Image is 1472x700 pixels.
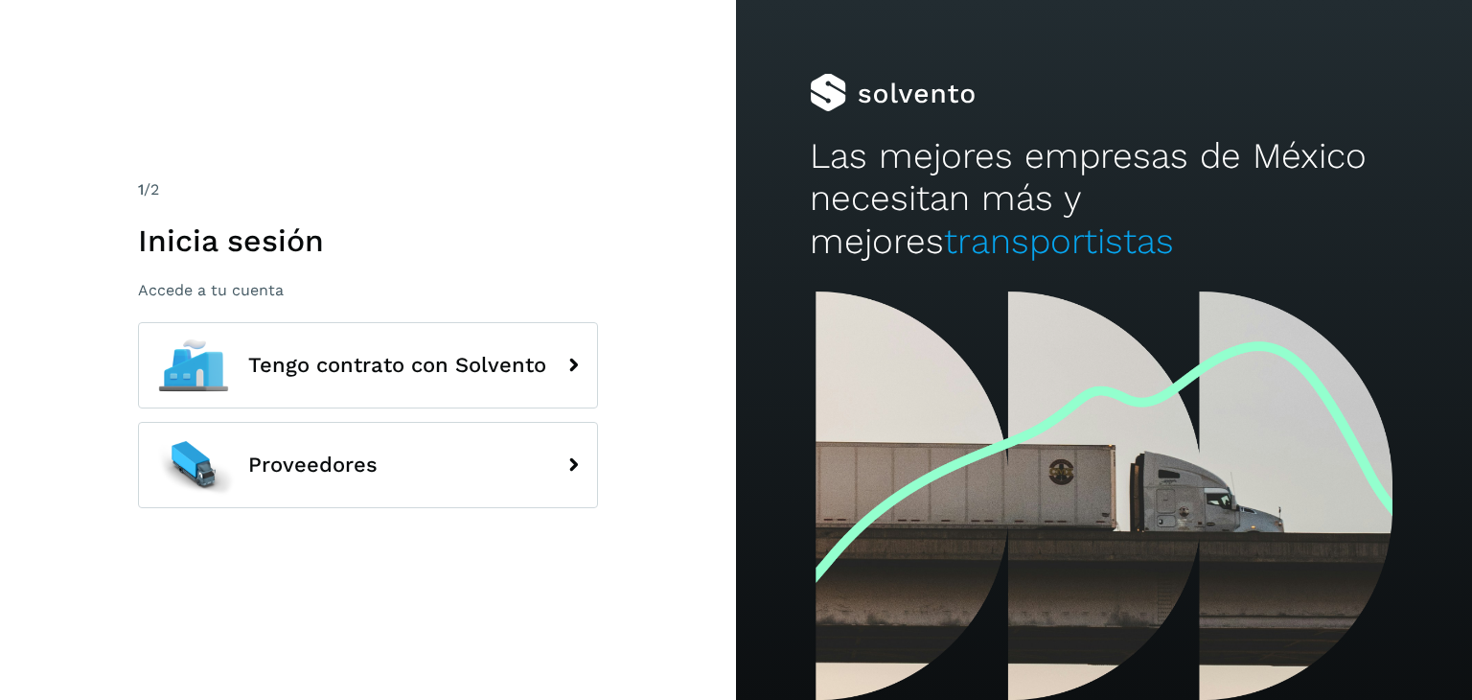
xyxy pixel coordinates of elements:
span: Tengo contrato con Solvento [248,354,546,377]
h1: Inicia sesión [138,222,598,259]
span: 1 [138,180,144,198]
button: Tengo contrato con Solvento [138,322,598,408]
h2: Las mejores empresas de México necesitan más y mejores [810,135,1398,263]
span: transportistas [944,221,1174,262]
div: /2 [138,178,598,201]
button: Proveedores [138,422,598,508]
span: Proveedores [248,454,378,477]
p: Accede a tu cuenta [138,281,598,299]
